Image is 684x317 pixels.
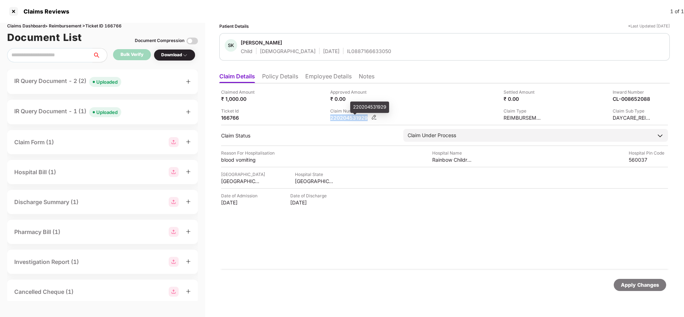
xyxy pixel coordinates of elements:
[169,227,179,237] img: svg+xml;base64,PHN2ZyBpZD0iR3JvdXBfMjg4MTMiIGRhdGEtbmFtZT0iR3JvdXAgMjg4MTMiIHhtbG5zPSJodHRwOi8vd3...
[221,156,260,163] div: blood vomiting
[221,150,275,156] div: Reason For Hospitalisation
[371,114,377,120] img: svg+xml;base64,PHN2ZyBpZD0iRWRpdC0zMngzMiIgeG1sbnM9Imh0dHA6Ly93d3cudzMub3JnLzIwMDAvc3ZnIiB3aWR0aD...
[14,168,56,177] div: Hospital Bill (1)
[260,48,316,54] div: [DEMOGRAPHIC_DATA]
[504,95,543,102] div: ₹ 0.00
[221,114,260,121] div: 166766
[241,39,282,46] div: [PERSON_NAME]
[14,198,78,207] div: Discharge Summary (1)
[432,156,471,163] div: Rainbow Childrens Medicare Pvt. Ltd
[169,137,179,147] img: svg+xml;base64,PHN2ZyBpZD0iR3JvdXBfMjg4MTMiIGRhdGEtbmFtZT0iR3JvdXAgMjg4MTMiIHhtbG5zPSJodHRwOi8vd3...
[408,131,456,139] div: Claim Under Process
[330,95,369,102] div: ₹ 0.00
[613,108,652,114] div: Claim Sub Type
[504,114,543,121] div: REIMBURSEMENT
[621,281,659,289] div: Apply Changes
[323,48,340,54] div: [DATE]
[504,89,543,95] div: Settled Amount
[504,108,543,114] div: Claim Type
[96,78,118,85] div: Uploaded
[657,132,664,139] img: downArrowIcon
[629,156,668,163] div: 560037
[14,77,121,87] div: IR Query Document - 2 (2)
[295,171,334,178] div: Hospital State
[613,95,652,102] div: CL-008652088
[221,178,260,185] div: [GEOGRAPHIC_DATA]
[305,73,352,83] li: Employee Details
[330,108,377,114] div: Claim Number
[330,89,369,95] div: Approved Amount
[96,109,118,116] div: Uploaded
[14,107,121,117] div: IR Query Document - 1 (1)
[221,199,260,206] div: [DATE]
[225,39,237,52] div: SK
[186,79,191,84] span: plus
[186,259,191,264] span: plus
[7,30,82,45] h1: Document List
[221,171,265,178] div: [GEOGRAPHIC_DATA]
[186,109,191,114] span: plus
[347,48,391,54] div: IL0887166633050
[670,7,684,15] div: 1 of 1
[186,169,191,174] span: plus
[221,108,260,114] div: Ticket Id
[161,52,188,58] div: Download
[613,114,652,121] div: DAYCARE_REIMBURSEMENT
[219,73,255,83] li: Claim Details
[92,48,107,62] button: search
[628,23,670,30] div: *Last Updated [DATE]
[169,197,179,207] img: svg+xml;base64,PHN2ZyBpZD0iR3JvdXBfMjg4MTMiIGRhdGEtbmFtZT0iR3JvdXAgMjg4MTMiIHhtbG5zPSJodHRwOi8vd3...
[221,89,260,95] div: Claimed Amount
[14,138,54,147] div: Claim Form (1)
[121,51,143,58] div: Bulk Verify
[359,73,374,83] li: Notes
[290,192,330,199] div: Date of Discharge
[169,287,179,297] img: svg+xml;base64,PHN2ZyBpZD0iR3JvdXBfMjg4MTMiIGRhdGEtbmFtZT0iR3JvdXAgMjg4MTMiIHhtbG5zPSJodHRwOi8vd3...
[241,48,252,54] div: Child
[169,167,179,177] img: svg+xml;base64,PHN2ZyBpZD0iR3JvdXBfMjg4MTMiIGRhdGEtbmFtZT0iR3JvdXAgMjg4MTMiIHhtbG5zPSJodHRwOi8vd3...
[221,95,260,102] div: ₹ 1,000.00
[613,89,652,95] div: Inward Number
[182,52,188,58] img: svg+xml;base64,PHN2ZyBpZD0iRHJvcGRvd24tMzJ4MzIiIHhtbG5zPSJodHRwOi8vd3d3LnczLm9yZy8yMDAwL3N2ZyIgd2...
[135,37,184,44] div: Document Compression
[14,258,79,266] div: Investigation Report (1)
[186,199,191,204] span: plus
[92,52,107,58] span: search
[350,102,389,113] div: 220204531929
[186,229,191,234] span: plus
[262,73,298,83] li: Policy Details
[7,23,198,30] div: Claims Dashboard > Reimbursement > Ticket ID 166766
[221,132,396,139] div: Claim Status
[330,114,369,121] div: 220204531929
[19,8,69,15] div: Claims Reviews
[629,150,668,156] div: Hospital Pin Code
[221,192,260,199] div: Date of Admission
[219,23,249,30] div: Patient Details
[14,228,60,237] div: Pharmacy Bill (1)
[169,257,179,267] img: svg+xml;base64,PHN2ZyBpZD0iR3JvdXBfMjg4MTMiIGRhdGEtbmFtZT0iR3JvdXAgMjg4MTMiIHhtbG5zPSJodHRwOi8vd3...
[187,35,198,47] img: svg+xml;base64,PHN2ZyBpZD0iVG9nZ2xlLTMyeDMyIiB4bWxucz0iaHR0cDovL3d3dy53My5vcmcvMjAwMC9zdmciIHdpZH...
[186,289,191,294] span: plus
[432,150,471,156] div: Hospital Name
[290,199,330,206] div: [DATE]
[186,139,191,144] span: plus
[295,178,334,185] div: [GEOGRAPHIC_DATA]
[14,287,73,296] div: Cancelled Cheque (1)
